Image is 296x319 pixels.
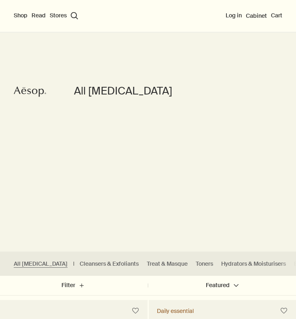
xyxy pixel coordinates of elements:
[221,260,286,268] a: Hydrators & Moisturisers
[14,260,68,268] a: All [MEDICAL_DATA]
[14,12,27,20] button: Shop
[271,12,282,20] button: Cart
[128,304,143,318] button: Save to cabinet
[277,304,291,318] button: Save to cabinet
[148,276,296,295] button: Featured
[80,260,139,268] a: Cleansers & Exfoliants
[71,12,78,19] button: Open search
[32,12,46,20] button: Read
[196,260,213,268] a: Toners
[246,12,267,19] a: Cabinet
[50,12,67,20] button: Stores
[74,84,222,98] h1: All [MEDICAL_DATA]
[12,84,48,102] a: Aesop
[157,307,194,315] div: Daily essential
[147,260,188,268] a: Treat & Masque
[14,86,46,98] svg: Aesop
[226,12,242,20] button: Log in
